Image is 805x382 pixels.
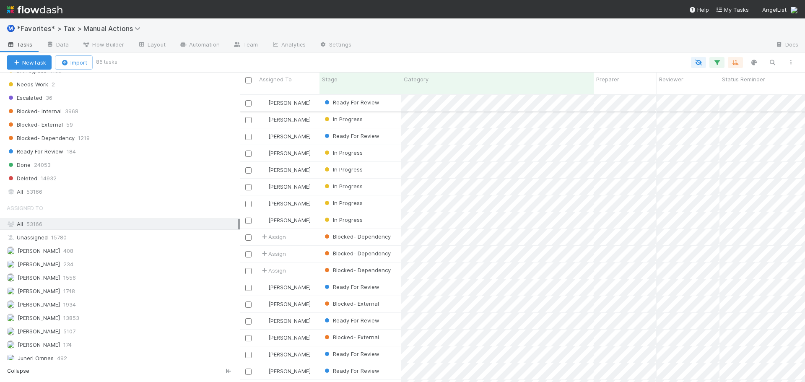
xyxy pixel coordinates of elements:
div: [PERSON_NAME] [260,149,311,157]
div: All [7,219,238,229]
span: [PERSON_NAME] [268,217,311,223]
span: Ready For Review [323,351,379,357]
span: 36 [46,93,52,103]
div: All [7,187,238,197]
div: [PERSON_NAME] [260,367,311,375]
span: 1219 [78,133,90,143]
img: avatar_711f55b7-5a46-40da-996f-bc93b6b86381.png [260,200,267,207]
div: Ready For Review [323,350,379,358]
span: Assign [260,233,286,241]
div: [PERSON_NAME] [260,333,311,342]
span: 1556 [63,273,76,283]
img: avatar_37569647-1c78-4889-accf-88c08d42a236.png [260,284,267,291]
div: Ready For Review [323,98,379,107]
span: Assign [260,266,286,275]
span: 408 [63,246,73,256]
span: Escalated [7,93,42,103]
input: Toggle Row Selected [245,100,252,107]
span: 14932 [41,173,57,184]
span: [PERSON_NAME] [268,133,311,140]
img: avatar_37569647-1c78-4889-accf-88c08d42a236.png [260,317,267,324]
span: Blocked- External [7,120,63,130]
span: 492 [57,353,67,364]
span: 2 [52,79,55,90]
input: Toggle Row Selected [245,369,252,375]
a: Layout [131,39,172,52]
button: NewTask [7,55,52,70]
span: [PERSON_NAME] [268,200,311,207]
span: Collapse [7,367,29,375]
input: Toggle Row Selected [245,218,252,224]
small: 86 tasks [96,58,117,66]
a: Settings [312,39,358,52]
span: Blocked- Dependency [323,250,391,257]
input: Toggle Row Selected [245,301,252,308]
span: Ready For Review [323,367,379,374]
img: avatar_711f55b7-5a46-40da-996f-bc93b6b86381.png [260,150,267,156]
div: In Progress [323,165,363,174]
input: Toggle Row Selected [245,167,252,174]
input: Toggle Row Selected [245,318,252,325]
img: avatar_711f55b7-5a46-40da-996f-bc93b6b86381.png [260,166,267,173]
div: [PERSON_NAME] [260,199,311,208]
input: Toggle Row Selected [245,335,252,341]
span: In Progress [323,149,363,156]
img: avatar_37569647-1c78-4889-accf-88c08d42a236.png [260,133,267,140]
img: avatar_04ed6c9e-3b93-401c-8c3a-8fad1b1fc72c.png [7,273,15,282]
img: avatar_711f55b7-5a46-40da-996f-bc93b6b86381.png [260,334,267,341]
a: Analytics [265,39,312,52]
div: [PERSON_NAME] [260,283,311,291]
div: In Progress [323,199,363,207]
div: Blocked- External [323,299,379,308]
span: Deleted [7,173,37,184]
a: My Tasks [716,5,749,14]
span: Assigned To [7,200,43,216]
div: [PERSON_NAME] [260,99,311,107]
img: avatar_d45d11ee-0024-4901-936f-9df0a9cc3b4e.png [7,314,15,322]
div: In Progress [323,148,363,157]
img: avatar_711f55b7-5a46-40da-996f-bc93b6b86381.png [260,217,267,223]
div: [PERSON_NAME] [260,317,311,325]
input: Toggle Row Selected [245,251,252,257]
span: In Progress [323,116,363,122]
span: [PERSON_NAME] [18,261,60,268]
img: avatar_55a2f090-1307-4765-93b4-f04da16234ba.png [7,247,15,255]
span: 53166 [26,187,42,197]
span: Ready For Review [323,99,379,106]
span: Preparer [596,75,619,83]
span: Assign [260,249,286,258]
a: Automation [172,39,226,52]
span: [PERSON_NAME] [268,150,311,156]
span: In Progress [323,216,363,223]
input: Toggle Row Selected [245,268,252,274]
span: Blocked- External [323,334,379,340]
div: Ready For Review [323,132,379,140]
span: [PERSON_NAME] [268,116,311,123]
span: 184 [67,146,76,157]
span: Blocked- Internal [7,106,62,117]
a: Team [226,39,265,52]
div: Ready For Review [323,283,379,291]
span: Ready For Review [323,133,379,139]
span: [PERSON_NAME] [268,351,311,358]
span: Blocked- Dependency [323,267,391,273]
span: Blocked- Dependency [7,133,75,143]
span: Tasks [7,40,33,49]
span: Category [404,75,428,83]
div: In Progress [323,182,363,190]
span: 1934 [63,299,76,310]
div: [PERSON_NAME] [260,166,311,174]
span: Done [7,160,31,170]
span: 234 [63,259,73,270]
img: avatar_45ea4894-10ca-450f-982d-dabe3bd75b0b.png [7,260,15,268]
div: [PERSON_NAME] [260,300,311,308]
span: In Progress [323,166,363,173]
span: [PERSON_NAME] [268,368,311,374]
img: avatar_711f55b7-5a46-40da-996f-bc93b6b86381.png [7,327,15,335]
img: avatar_cfa6ccaa-c7d9-46b3-b608-2ec56ecf97ad.png [260,301,267,307]
span: Blocked- External [323,300,379,307]
span: Ready For Review [323,317,379,324]
span: [PERSON_NAME] [18,314,60,321]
